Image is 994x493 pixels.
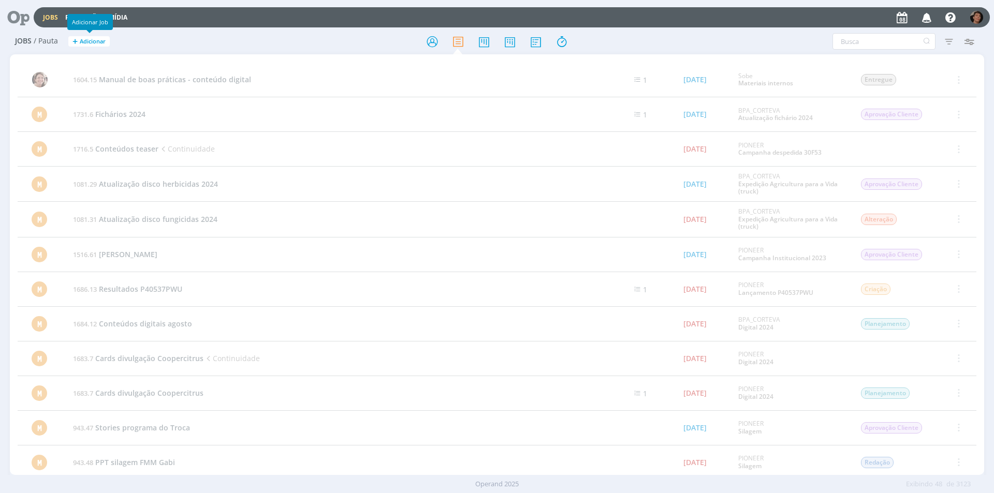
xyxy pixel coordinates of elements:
span: 943.47 [73,423,93,432]
span: / Pauta [34,37,58,46]
span: Alteração [861,214,897,225]
a: 1731.6Fichários 2024 [73,109,145,119]
span: Atualização disco herbicidas 2024 [99,179,218,189]
a: 1081.29Atualização disco herbicidas 2024 [73,179,218,189]
span: Aprovação Cliente [861,109,922,120]
span: PPT silagem FMM Gabi [95,457,175,467]
input: Busca [832,33,935,50]
span: Conteúdos digitais agosto [99,319,192,328]
span: Cards divulgação Coopercitrus [95,353,203,363]
a: 1716.5Conteúdos teaser [73,144,158,154]
div: PIONEER [738,281,845,296]
div: M [32,247,47,262]
span: 1 [643,110,647,119]
div: M [32,176,47,192]
a: Produção [65,13,101,22]
div: M [32,212,47,227]
div: BPA_CORTEVA [738,316,845,331]
a: 1686.13Resultados P40537PWU [73,284,182,294]
a: 1684.12Conteúdos digitais agosto [73,319,192,328]
div: [DATE] [683,76,707,83]
div: BPA_CORTEVA [738,208,845,230]
button: P [970,8,984,26]
div: [DATE] [683,145,707,153]
span: Fichários 2024 [95,109,145,119]
div: M [32,141,47,157]
span: 943.48 [73,458,93,467]
span: Jobs [15,37,32,46]
div: PIONEER [738,420,845,435]
span: Adicionar [80,38,106,45]
span: 1683.7 [73,389,93,398]
span: Criação [861,283,890,295]
a: Expedição Agricultura para a Vida (truck) [738,215,838,231]
div: PIONEER [738,385,845,400]
a: 1081.31Atualização disco fungicidas 2024 [73,214,217,224]
a: 1604.15Manual de boas práticas - conteúdo digital [73,74,251,84]
a: Digital 2024 [738,392,773,401]
a: Digital 2024 [738,323,773,332]
span: 1684.12 [73,319,97,328]
div: M [32,351,47,366]
a: Campanha Institucional 2023 [738,253,826,262]
span: 1081.29 [73,180,97,189]
span: Manual de boas práticas - conteúdo digital [99,74,251,84]
a: 1683.7Cards divulgação Coopercitrus [73,353,203,363]
span: 1683.7 [73,354,93,363]
button: +Adicionar [68,36,110,47]
img: A [32,72,48,87]
div: PIONEER [738,351,845,366]
span: Continuidade [158,144,215,154]
div: [DATE] [683,355,707,362]
span: 1 [643,75,647,85]
a: 943.48PPT silagem FMM Gabi [73,457,175,467]
div: [DATE] [683,111,707,118]
div: M [32,107,47,122]
a: Digital 2024 [738,357,773,366]
a: Silagem [738,427,762,436]
a: Expedição Agricultura para a Vida (truck) [738,180,838,196]
div: BPA_CORTEVA [738,173,845,195]
span: Planejamento [861,387,910,399]
span: Conteúdos teaser [95,144,158,154]
a: Silagem [738,461,762,470]
span: Cards divulgação Coopercitrus [95,388,203,398]
div: Sobe [738,72,845,87]
div: [DATE] [683,424,707,431]
span: Aprovação Cliente [861,422,922,434]
div: [DATE] [683,216,707,223]
span: Aprovação Cliente [861,249,922,260]
span: 1686.13 [73,285,97,294]
a: 1516.61[PERSON_NAME] [73,249,157,259]
span: 1516.61 [73,250,97,259]
span: 1716.5 [73,144,93,154]
div: M [32,385,47,401]
span: Resultados P40537PWU [99,284,182,294]
span: Planejamento [861,318,910,330]
div: [DATE] [683,181,707,188]
button: Jobs [40,13,61,22]
div: M [32,455,47,470]
a: 943.47Stories programa do Troca [73,423,190,432]
span: 1081.31 [73,215,97,224]
a: Lançamento P40537PWU [738,288,813,297]
img: P [970,11,983,24]
div: [DATE] [683,286,707,293]
span: [PERSON_NAME] [99,249,157,259]
div: [DATE] [683,251,707,258]
div: M [32,281,47,297]
div: PIONEER [738,142,845,157]
span: Redação [861,457,894,468]
div: Adicionar Job [67,14,113,30]
button: Mídia [106,13,130,22]
span: Aprovação Cliente [861,178,922,190]
a: 1683.7Cards divulgação Coopercitrus [73,388,203,398]
span: Continuidade [203,353,260,363]
div: [DATE] [683,320,707,327]
span: Atualização disco fungicidas 2024 [99,214,217,224]
button: Produção [62,13,105,22]
div: BPA_CORTEVA [738,107,845,122]
div: [DATE] [683,459,707,466]
div: M [32,420,47,436]
a: Mídia [109,13,127,22]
